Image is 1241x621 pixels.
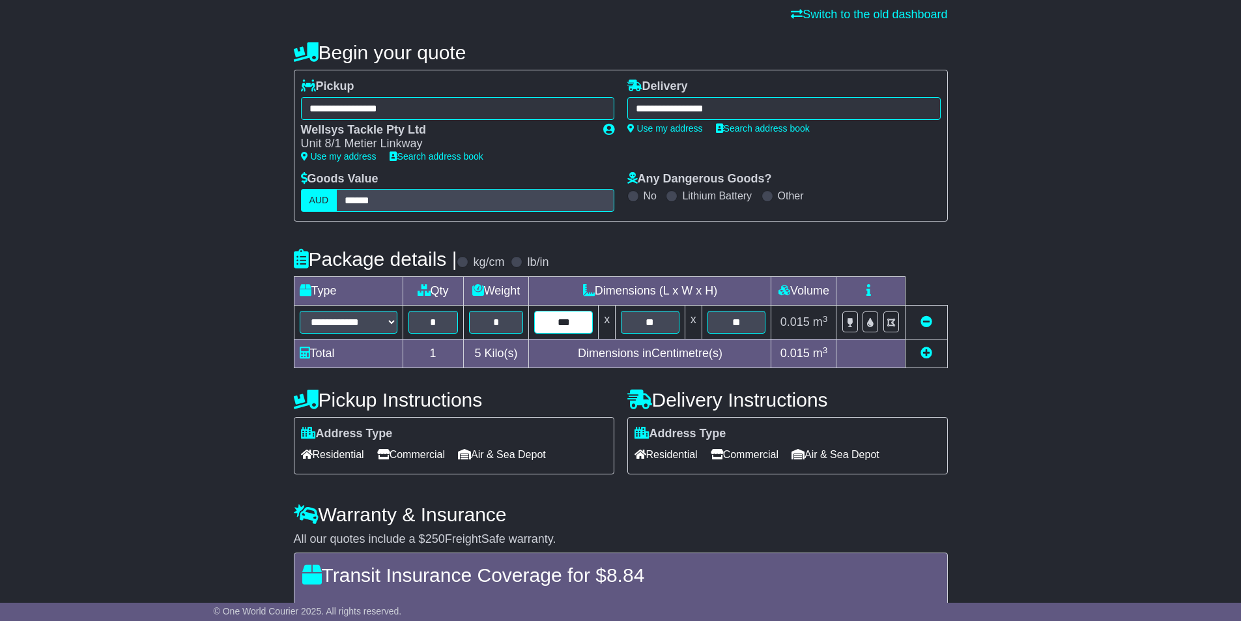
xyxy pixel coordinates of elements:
[473,255,504,270] label: kg/cm
[301,172,378,186] label: Goods Value
[403,277,463,306] td: Qty
[778,190,804,202] label: Other
[390,151,483,162] a: Search address book
[606,564,644,586] span: 8.84
[791,8,947,21] a: Switch to the old dashboard
[644,190,657,202] label: No
[682,190,752,202] label: Lithium Battery
[823,345,828,355] sup: 3
[599,306,616,339] td: x
[711,444,778,465] span: Commercial
[627,79,688,94] label: Delivery
[301,427,393,441] label: Address Type
[780,315,810,328] span: 0.015
[301,444,364,465] span: Residential
[458,444,546,465] span: Air & Sea Depot
[302,564,939,586] h4: Transit Insurance Coverage for $
[920,315,932,328] a: Remove this item
[294,248,457,270] h4: Package details |
[823,314,828,324] sup: 3
[627,172,772,186] label: Any Dangerous Goods?
[529,339,771,368] td: Dimensions in Centimetre(s)
[294,277,403,306] td: Type
[685,306,702,339] td: x
[425,532,445,545] span: 250
[301,123,590,137] div: Wellsys Tackle Pty Ltd
[627,123,703,134] a: Use my address
[780,347,810,360] span: 0.015
[463,277,529,306] td: Weight
[813,315,828,328] span: m
[635,427,726,441] label: Address Type
[294,532,948,547] div: All our quotes include a $ FreightSafe warranty.
[474,347,481,360] span: 5
[403,339,463,368] td: 1
[792,444,879,465] span: Air & Sea Depot
[294,504,948,525] h4: Warranty & Insurance
[301,137,590,151] div: Unit 8/1 Metier Linkway
[294,42,948,63] h4: Begin your quote
[920,347,932,360] a: Add new item
[214,606,402,616] span: © One World Courier 2025. All rights reserved.
[771,277,836,306] td: Volume
[463,339,529,368] td: Kilo(s)
[635,444,698,465] span: Residential
[813,347,828,360] span: m
[716,123,810,134] a: Search address book
[301,151,377,162] a: Use my address
[301,79,354,94] label: Pickup
[529,277,771,306] td: Dimensions (L x W x H)
[377,444,445,465] span: Commercial
[301,189,337,212] label: AUD
[294,389,614,411] h4: Pickup Instructions
[527,255,549,270] label: lb/in
[627,389,948,411] h4: Delivery Instructions
[294,339,403,368] td: Total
